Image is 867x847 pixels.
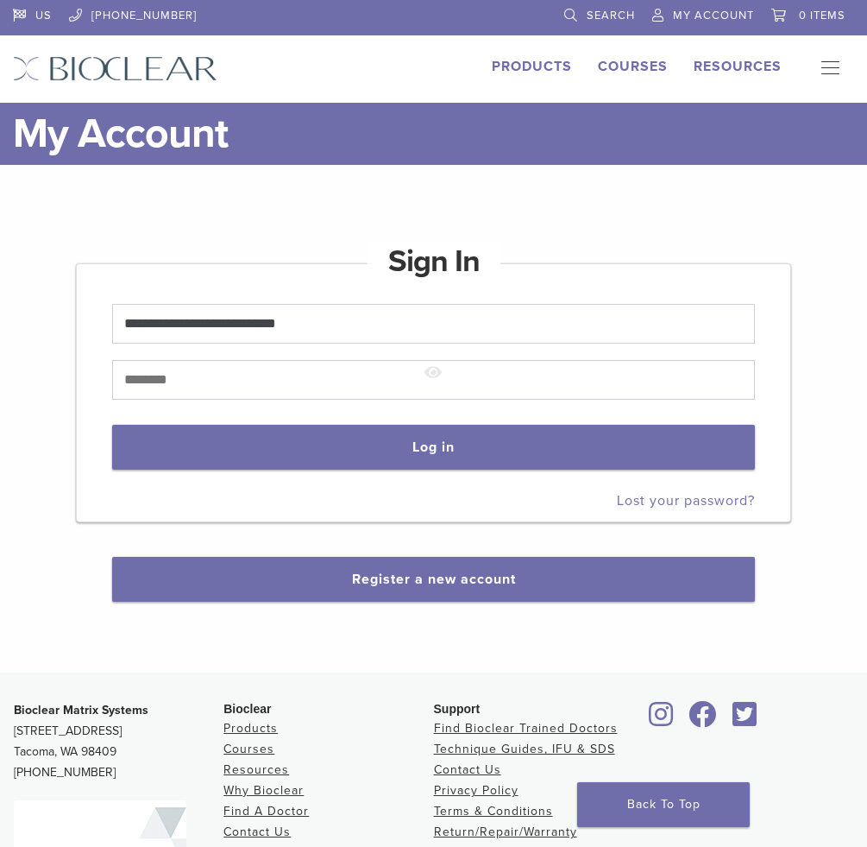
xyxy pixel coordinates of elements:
[587,9,635,22] span: Search
[223,702,271,716] span: Bioclear
[434,702,481,716] span: Support
[223,825,291,839] a: Contact Us
[434,742,615,756] a: Technique Guides, IFU & SDS
[673,9,754,22] span: My Account
[807,56,854,82] nav: Primary Navigation
[223,742,274,756] a: Courses
[434,783,518,798] a: Privacy Policy
[683,711,723,729] a: Bioclear
[112,425,754,470] button: Log in
[223,783,304,798] a: Why Bioclear
[13,56,217,81] img: Bioclear
[112,351,754,395] button: Hide password
[13,103,854,165] h1: My Account
[644,711,680,729] a: Bioclear
[726,711,763,729] a: Bioclear
[434,762,501,777] a: Contact Us
[223,804,309,819] a: Find A Doctor
[492,58,572,75] a: Products
[368,241,500,282] h1: Sign In
[577,782,750,827] a: Back To Top
[223,762,289,777] a: Resources
[799,9,845,22] span: 0 items
[694,58,782,75] a: Resources
[352,571,516,588] a: Register a new account
[14,700,223,783] p: [STREET_ADDRESS] Tacoma, WA 98409 [PHONE_NUMBER]
[434,721,618,736] a: Find Bioclear Trained Doctors
[598,58,668,75] a: Courses
[617,492,755,509] a: Lost your password?
[14,703,148,717] strong: Bioclear Matrix Systems
[434,804,553,819] a: Terms & Conditions
[223,721,278,736] a: Products
[112,557,756,602] button: Register a new account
